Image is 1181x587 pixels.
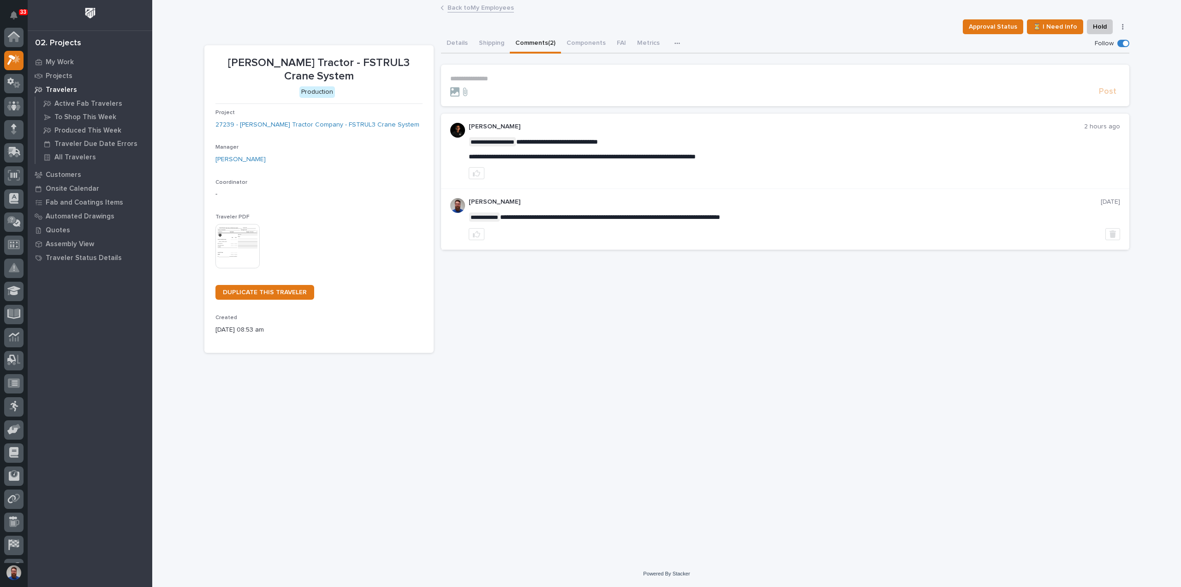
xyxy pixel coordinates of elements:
span: Coordinator [215,180,247,185]
a: 27239 - [PERSON_NAME] Tractor Company - FSTRUL3 Crane System [215,120,419,130]
span: Traveler PDF [215,214,250,220]
a: Back toMy Employees [447,2,514,12]
button: Comments (2) [510,34,561,54]
p: Assembly View [46,240,94,248]
button: ⏳ I Need Info [1027,19,1083,34]
span: Post [1099,86,1116,97]
span: Project [215,110,235,115]
div: Notifications33 [12,11,24,26]
button: Delete post [1105,228,1120,240]
a: [PERSON_NAME] [215,155,266,164]
button: Metrics [632,34,665,54]
button: Notifications [4,6,24,25]
span: Approval Status [969,21,1017,32]
p: To Shop This Week [54,113,116,121]
button: like this post [469,167,484,179]
div: Production [299,86,335,98]
a: Assembly View [28,237,152,251]
img: Workspace Logo [82,5,99,22]
p: All Travelers [54,153,96,162]
p: My Work [46,58,74,67]
a: Traveler Status Details [28,251,152,265]
a: Quotes [28,223,152,237]
p: 33 [20,9,26,15]
span: Manager [215,145,239,150]
p: Traveler Due Date Errors [54,140,137,148]
p: [PERSON_NAME] Tractor - FSTRUL3 Crane System [215,56,423,83]
span: ⏳ I Need Info [1033,21,1077,32]
a: Onsite Calendar [28,182,152,195]
a: Fab and Coatings Items [28,195,152,209]
a: DUPLICATE THIS TRAVELER [215,285,314,300]
a: Produced This Week [36,124,152,137]
p: Active Fab Travelers [54,100,122,108]
p: [PERSON_NAME] [469,123,1084,131]
button: FAI [611,34,632,54]
a: My Work [28,55,152,69]
a: To Shop This Week [36,110,152,123]
p: - [215,189,423,199]
img: 1cuUYOxSRWZudHgABrOC [450,123,465,138]
p: Produced This Week [54,127,121,135]
a: Projects [28,69,152,83]
button: Details [441,34,473,54]
button: Shipping [473,34,510,54]
button: like this post [469,228,484,240]
p: Automated Drawings [46,212,114,221]
img: 6hTokn1ETDGPf9BPokIQ [450,198,465,213]
button: Post [1095,86,1120,97]
a: Customers [28,168,152,182]
a: Traveler Due Date Errors [36,137,152,150]
span: Hold [1093,21,1107,32]
button: Hold [1087,19,1113,34]
div: 02. Projects [35,38,81,48]
p: [DATE] [1101,198,1120,206]
span: DUPLICATE THIS TRAVELER [223,289,307,296]
p: Travelers [46,86,77,94]
p: Traveler Status Details [46,254,122,262]
a: Powered By Stacker [643,571,690,576]
span: Created [215,315,237,321]
button: Approval Status [963,19,1023,34]
a: Automated Drawings [28,209,152,223]
a: All Travelers [36,151,152,163]
p: 2 hours ago [1084,123,1120,131]
p: Projects [46,72,72,80]
p: Follow [1095,40,1114,48]
p: Quotes [46,226,70,235]
p: [DATE] 08:53 am [215,325,423,335]
p: Customers [46,171,81,179]
button: Components [561,34,611,54]
a: Active Fab Travelers [36,97,152,110]
p: Onsite Calendar [46,185,99,193]
a: Travelers [28,83,152,97]
p: [PERSON_NAME] [469,198,1101,206]
button: users-avatar [4,563,24,582]
p: Fab and Coatings Items [46,199,123,207]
